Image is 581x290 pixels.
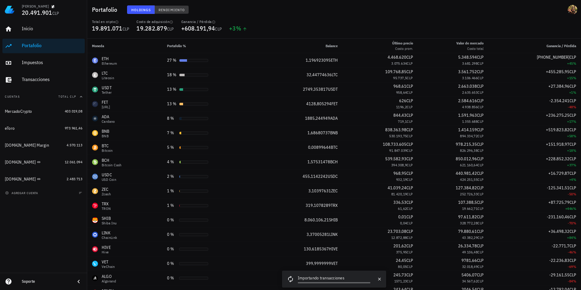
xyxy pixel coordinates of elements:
span: 130,6185367 [304,246,329,252]
div: +18 [493,148,576,154]
div: ZEC-icon [92,188,98,194]
div: BCH [102,157,122,163]
span: 79.880,61 [458,229,477,234]
span: +36.498,32 [548,229,570,234]
div: SHIB-icon [92,217,98,223]
span: CLP [406,156,413,161]
span: % [573,148,576,153]
div: eToro [5,126,15,131]
div: BNB [102,128,110,134]
span: CLP [477,83,484,89]
span: CLP [406,200,413,205]
span: CLP [407,221,413,225]
span: 539.582,93 [385,156,406,161]
span: 440.981,42 [456,171,477,176]
span: CLP [406,127,413,132]
span: 81.420,19 [391,192,407,196]
span: USDC [328,174,338,179]
div: USDT-icon [92,86,98,93]
div: Impuestos [22,60,82,65]
a: Portafolio [2,39,85,53]
span: Portafolio % [167,44,186,48]
span: Balance [326,44,338,48]
span: -22.236,83 [549,258,570,263]
span: 1571,23 [394,279,407,283]
div: Tether [102,91,112,94]
span: 5.348.594 [458,54,477,60]
span: 844,43 [393,112,406,118]
span: 424.251,55 [460,177,478,182]
div: USDT [102,85,112,91]
span: CLP [478,76,484,80]
span: LTC [332,72,338,77]
div: [DOMAIN_NAME] [5,160,36,165]
button: Rendimiento [155,5,189,14]
span: 20.491.901 [22,8,52,17]
span: CLP [570,69,576,74]
span: CLP [570,98,576,103]
div: avatar [568,5,577,15]
div: TRON [102,207,111,210]
span: 4128,805294 [306,101,331,106]
span: CLP [406,171,413,176]
div: Transacciones [22,77,82,82]
div: ETH-icon [92,57,98,64]
span: 328.772,28 [460,221,478,225]
div: BCH-icon [92,159,98,165]
span: CLP [570,214,576,220]
span: CLP [407,177,413,182]
div: Inicio [22,26,82,31]
span: 850.012,96 [456,156,477,161]
img: LedgiFi [5,5,15,15]
button: Holdings [127,5,155,14]
span: -2.354.241 [549,98,570,103]
span: 968,61 [393,83,406,89]
span: CLP [407,76,413,80]
span: CLP [407,163,413,167]
span: 2.663.038 [458,83,477,89]
div: ETH [102,56,117,62]
span: % [573,119,576,124]
div: ZEC [102,186,111,192]
span: 8.060.106,21 [304,217,329,223]
span: CLP [570,54,576,60]
span: +608.191,94 [181,24,215,32]
span: CLP [478,90,484,95]
span: agregar cuenta [6,191,38,195]
div: [PERSON_NAME] [22,4,49,9]
div: Valor de mercado [456,41,484,46]
span: 2749,353817 [303,86,328,92]
span: -22.771,7 [552,243,570,249]
div: LTC [102,70,114,76]
span: 97.611,82 [458,214,477,220]
span: CLP [477,142,484,147]
span: 1,57531478 [307,159,330,165]
span: 968,95 [393,171,406,176]
span: 9781,66 [461,258,477,263]
span: [PHONE_NUMBER] [537,54,570,60]
span: 109.768,85 [385,69,406,74]
span: 41.039,24 [388,185,406,191]
span: 107.388,5 [458,200,477,205]
div: ADA [102,114,115,120]
div: Portafolio [22,43,82,48]
div: LTC-icon [92,72,98,78]
span: CLP [477,127,484,132]
span: 24,45 [396,258,406,263]
span: +236.275,25 [546,112,570,118]
span: 43.382,29 [462,235,478,240]
span: % [573,192,576,196]
span: CLP [478,192,484,196]
span: 1,68680737 [307,130,330,135]
span: +16.729,87 [548,171,570,176]
div: Ethereum [102,62,117,65]
span: CLP [167,26,174,32]
span: 49.106,48 [462,250,478,254]
span: BCH [330,159,338,165]
div: [DOMAIN_NAME] [5,177,36,182]
div: +17 [493,119,576,125]
span: 978.215,35 [456,142,477,147]
div: FET-icon [92,101,98,107]
span: 3.561.752 [458,69,477,74]
span: CLP [407,134,413,138]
